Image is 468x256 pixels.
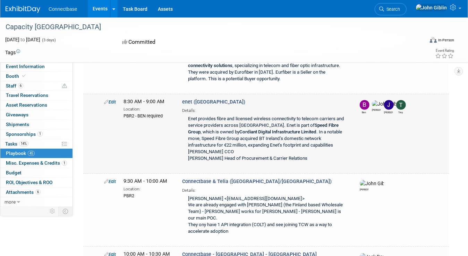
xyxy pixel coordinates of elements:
[182,179,332,184] span: Connectbase & Telia ([GEOGRAPHIC_DATA]/[GEOGRAPHIC_DATA])
[384,7,400,12] span: Search
[6,180,52,185] span: ROI, Objectives & ROO
[6,102,47,108] span: Asset Reservations
[5,49,20,56] td: Tags
[124,192,172,199] div: PBR2
[0,149,73,158] a: Playbook45
[360,180,384,187] img: John Giblin
[239,129,316,134] b: Cordiant Digital Infrastructure Limited
[182,99,245,105] span: enet ([GEOGRAPHIC_DATA])
[6,122,29,127] span: Shipments
[3,21,416,33] div: Capacity [GEOGRAPHIC_DATA]
[120,36,263,48] div: Committed
[6,189,41,195] span: Attachments
[124,112,172,119] div: PBR2 - BEN required
[0,100,73,110] a: Asset Reservations
[388,36,454,47] div: Event Format
[372,107,381,112] div: John Giblin
[375,3,407,15] a: Search
[35,189,41,195] span: 6
[124,99,164,105] span: 8:30 AM - 9:00 AM
[384,110,393,114] div: James Grant
[0,62,73,71] a: Event Information
[0,178,73,187] a: ROI, Objectives & ROO
[62,83,67,89] span: Potential Scheduling Conflict -- at least one attendee is tagged in another overlapping event.
[62,160,67,166] span: 1
[59,207,73,216] td: Toggle Event Tabs
[416,4,447,11] img: John Giblin
[384,100,394,110] img: James Grant
[182,106,348,114] div: Details:
[0,110,73,119] a: Giveaways
[18,83,23,88] span: 6
[0,120,73,129] a: Shipments
[188,56,328,68] b: [GEOGRAPHIC_DATA]-based provider of business-critical connectivity solutions
[6,112,28,117] span: Giveaways
[0,197,73,207] a: more
[396,110,405,114] div: Trey Willis
[6,160,67,166] span: Misc. Expenses & Credits
[6,92,48,98] span: Travel Reservations
[5,199,16,205] span: more
[104,179,116,184] a: Edit
[0,91,73,100] a: Travel Reservations
[41,38,56,42] span: (3 days)
[0,188,73,197] a: Attachments6
[6,131,43,137] span: Sponsorships
[37,131,43,137] span: 1
[438,38,454,43] div: In-Person
[182,193,348,238] div: [PERSON_NAME] <[EMAIL_ADDRESS][DOMAIN_NAME]> We are already engaged with [PERSON_NAME] (the Finla...
[6,6,40,13] img: ExhibitDay
[360,100,369,110] img: Ben Edmond
[182,185,348,193] div: Details:
[28,151,35,156] span: 45
[396,100,406,110] img: Trey Willis
[0,130,73,139] a: Sponsorships1
[124,185,172,192] div: Location:
[5,141,28,147] span: Tasks
[5,37,40,42] span: [DATE] [DATE]
[6,170,22,175] span: Budget
[22,74,26,78] i: Booth reservation complete
[0,168,73,177] a: Budget
[182,114,348,165] div: Enet provides fibre and licensed wireless connectivity to telecom carriers and service providers ...
[6,150,35,156] span: Playbook
[19,37,26,42] span: to
[372,100,396,107] img: John Giblin
[124,105,172,112] div: Location:
[360,110,368,114] div: Ben Edmond
[0,158,73,168] a: Misc. Expenses & Credits1
[6,83,23,89] span: Staff
[0,139,73,149] a: Tasks14%
[0,81,73,91] a: Staff6
[6,64,45,69] span: Event Information
[19,141,28,146] span: 14%
[104,99,116,105] a: Edit
[49,6,77,12] span: Connectbase
[360,187,368,191] div: John Giblin
[6,73,27,79] span: Booth
[0,72,73,81] a: Booth
[46,207,59,216] td: Personalize Event Tab Strip
[435,49,454,52] div: Event Rating
[124,178,167,184] span: 9:30 AM - 10:00 AM
[430,37,437,43] img: Format-Inperson.png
